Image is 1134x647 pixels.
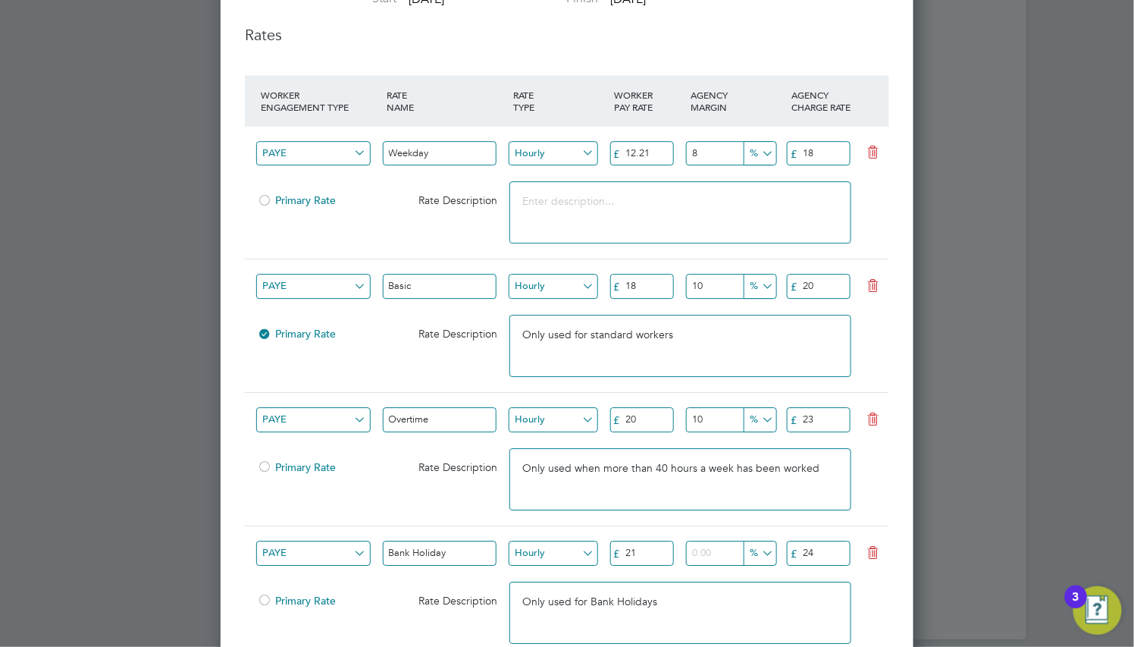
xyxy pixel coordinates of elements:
[509,274,597,299] input: Select one
[245,25,889,45] h3: Rates
[744,541,777,566] input: Search for...
[611,277,623,297] div: £
[257,460,336,474] span: Primary Rate
[610,541,674,566] input: 0.00
[788,81,863,121] div: AGENCY CHARGE RATE
[383,541,497,566] input: Enter rate name...
[744,274,777,299] input: Search for...
[744,141,777,166] input: Search for...
[787,407,850,432] input: 0.00
[787,541,850,566] input: 0.00
[383,407,497,432] input: Enter rate name...
[788,410,800,430] div: £
[257,81,384,121] div: WORKER ENGAGEMENT TYPE
[686,541,775,566] input: 0.00
[256,541,371,566] input: Select one
[418,460,497,474] span: Rate Description
[1073,586,1122,635] button: Open Resource Center, 3 new notifications
[418,327,497,341] span: Rate Description
[744,407,777,432] input: Search for...
[611,81,687,121] div: WORKER PAY RATE
[787,141,850,166] input: 0.00
[256,141,371,166] input: Select one
[788,277,800,297] div: £
[1073,597,1079,617] div: 3
[611,544,623,564] div: £
[610,274,674,299] input: 0.00
[686,141,775,166] input: 0.00
[687,81,788,121] div: AGENCY MARGIN
[418,193,497,207] span: Rate Description
[256,407,371,432] input: Select one
[787,274,850,299] input: 0.00
[257,193,336,207] span: Primary Rate
[788,544,800,564] div: £
[788,144,800,164] div: £
[611,410,623,430] div: £
[256,274,371,299] input: Select one
[257,594,336,608] span: Primary Rate
[610,141,674,166] input: 0.00
[686,274,775,299] input: 0.00
[686,407,775,432] input: 0.00
[509,141,597,166] input: Select one
[509,541,597,566] input: Select one
[384,81,510,121] div: RATE NAME
[418,594,497,608] span: Rate Description
[611,144,623,164] div: £
[509,407,597,432] input: Select one
[610,407,674,432] input: 0.00
[257,327,336,341] span: Primary Rate
[383,141,497,166] input: Enter rate name...
[509,81,610,121] div: RATE TYPE
[383,274,497,299] input: Enter rate name...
